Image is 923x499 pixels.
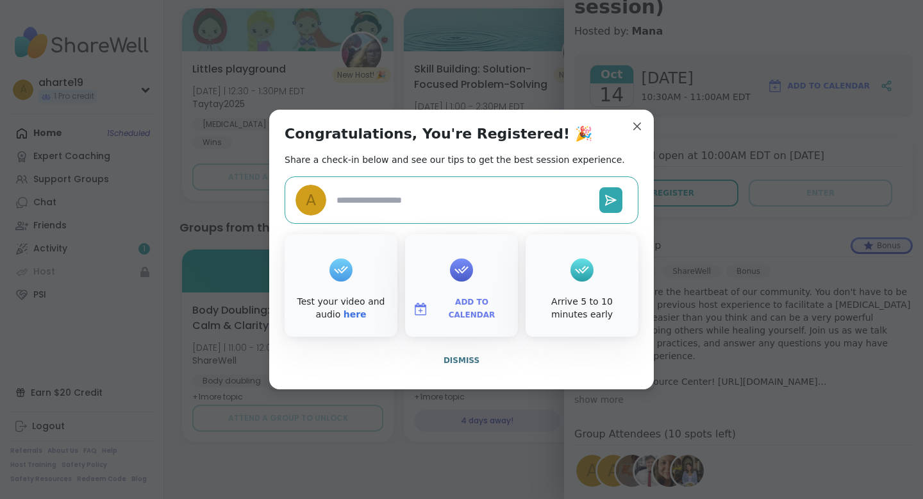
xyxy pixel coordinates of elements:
span: a [306,189,316,212]
h1: Congratulations, You're Registered! 🎉 [285,125,592,143]
button: Add to Calendar [408,296,515,323]
div: Arrive 5 to 10 minutes early [528,296,636,321]
div: Test your video and audio [287,296,395,321]
h2: Share a check-in below and see our tips to get the best session experience. [285,153,625,166]
img: ShareWell Logomark [413,301,428,317]
button: Dismiss [285,347,638,374]
span: Add to Calendar [433,296,510,321]
a: here [344,309,367,319]
span: Dismiss [444,356,479,365]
